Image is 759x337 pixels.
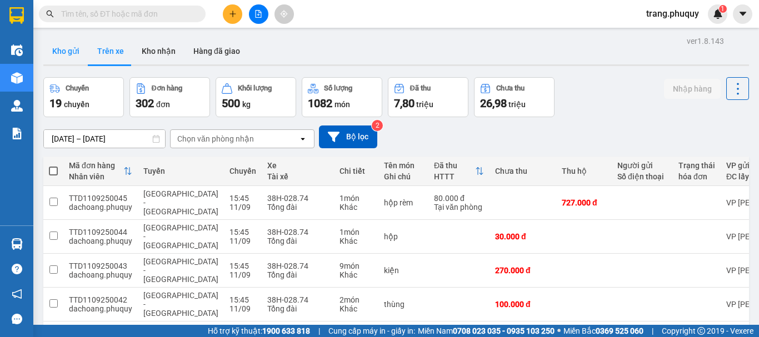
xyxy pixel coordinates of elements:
img: warehouse-icon [11,238,23,250]
span: triệu [416,100,433,109]
span: | [318,325,320,337]
div: ver 1.8.143 [687,35,724,47]
span: message [12,314,22,324]
span: 7,80 [394,97,415,110]
sup: 2 [372,120,383,131]
span: [GEOGRAPHIC_DATA] - [GEOGRAPHIC_DATA] [143,189,218,216]
div: 15:45 [229,194,256,203]
div: 11/09 [229,270,256,279]
div: Khác [339,304,373,313]
div: dachoang.phuquy [69,304,132,313]
div: kiện [384,266,423,275]
div: Tại văn phòng [434,203,484,212]
div: Đã thu [434,161,475,170]
div: Người gửi [617,161,667,170]
div: Khác [339,270,373,279]
button: file-add [249,4,268,24]
span: món [334,100,350,109]
strong: 0369 525 060 [596,326,643,335]
div: hóa đơn [678,172,715,181]
b: Gửi khách hàng [104,57,208,71]
button: caret-down [733,4,752,24]
div: Tổng đài [267,304,328,313]
div: Nhân viên [69,172,123,181]
div: 270.000 đ [495,266,551,275]
div: Mã đơn hàng [69,161,123,170]
div: Chuyến [66,84,89,92]
div: 38H-028.74 [267,295,328,304]
span: 1082 [308,97,332,110]
input: Tìm tên, số ĐT hoặc mã đơn [61,8,192,20]
span: 26,98 [480,97,507,110]
div: Chưa thu [495,167,551,175]
button: Hàng đã giao [184,38,249,64]
span: Hỗ trợ kỹ thuật: [208,325,310,337]
span: question-circle [12,264,22,274]
div: Tổng đài [267,203,328,212]
span: đơn [156,100,170,109]
svg: open [298,134,307,143]
span: ⚪️ [557,329,561,333]
div: 727.000 đ [562,198,606,207]
div: 11/09 [229,237,256,245]
div: 11/09 [229,304,256,313]
strong: 1900 633 818 [262,326,310,335]
h1: VPHT1109250087 [121,81,193,105]
div: 9 món [339,261,373,270]
span: chuyến [64,100,89,109]
div: Đã thu [410,84,431,92]
button: Chuyến19chuyến [43,77,124,117]
div: Số điện thoại [617,172,667,181]
span: [GEOGRAPHIC_DATA] - [GEOGRAPHIC_DATA] [143,223,218,250]
li: Hotline: 19001874 [62,41,252,55]
div: hộp rèm [384,198,423,207]
button: Đã thu7,80 triệu [388,77,468,117]
button: Khối lượng500kg [216,77,296,117]
div: 38H-028.74 [267,261,328,270]
div: 1 món [339,228,373,237]
span: [GEOGRAPHIC_DATA] - [GEOGRAPHIC_DATA] [143,291,218,318]
div: TTD1109250042 [69,295,132,304]
span: file-add [254,10,262,18]
div: 38H-028.74 [267,194,328,203]
button: plus [223,4,242,24]
button: Chưa thu26,98 triệu [474,77,555,117]
span: 302 [136,97,154,110]
div: Chọn văn phòng nhận [177,133,254,144]
div: Khác [339,203,373,212]
span: caret-down [738,9,748,19]
div: Xe [267,161,328,170]
span: kg [242,100,251,109]
span: [GEOGRAPHIC_DATA] - [GEOGRAPHIC_DATA] [143,257,218,284]
div: 11/09 [229,203,256,212]
div: 1 món [339,194,373,203]
button: Nhập hàng [664,79,721,99]
button: Số lượng1082món [302,77,382,117]
button: Đơn hàng302đơn [129,77,210,117]
button: Kho nhận [133,38,184,64]
span: triệu [508,100,526,109]
div: dachoang.phuquy [69,237,132,245]
div: thùng [384,300,423,309]
div: dachoang.phuquy [69,270,132,279]
button: Kho gửi [43,38,88,64]
span: 19 [49,97,62,110]
sup: 1 [719,5,727,13]
div: Tổng đài [267,237,328,245]
div: Thu hộ [562,167,606,175]
div: 100.000 đ [495,300,551,309]
div: Chưa thu [496,84,525,92]
div: 15:45 [229,295,256,304]
div: HTTT [434,172,475,181]
span: Miền Bắc [563,325,643,337]
div: Khối lượng [238,84,272,92]
span: notification [12,289,22,299]
div: Tuyến [143,167,218,175]
span: aim [280,10,288,18]
img: logo-vxr [9,7,24,24]
li: 146 [GEOGRAPHIC_DATA], [GEOGRAPHIC_DATA] [62,27,252,41]
img: warehouse-icon [11,44,23,56]
div: Trạng thái [678,161,715,170]
div: hộp [384,232,423,241]
img: solution-icon [11,128,23,139]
